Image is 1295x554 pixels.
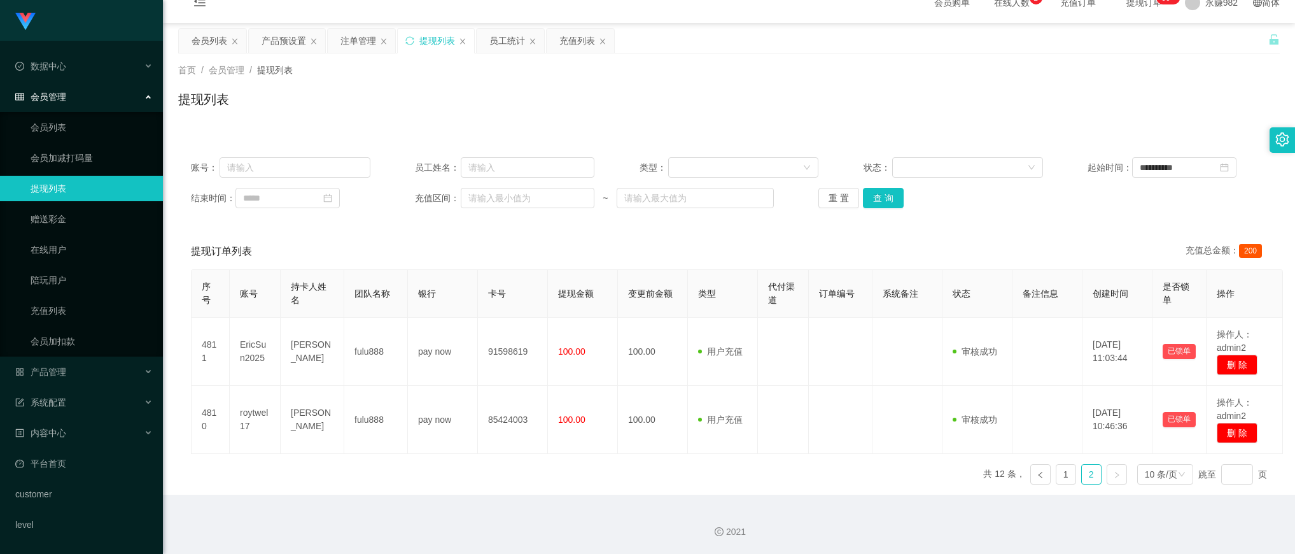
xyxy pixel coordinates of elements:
span: 审核成功 [953,415,997,425]
i: 图标: down [803,164,811,173]
td: 4810 [192,386,230,454]
i: 图标: sync [405,36,414,45]
li: 共 12 条， [983,464,1025,485]
img: logo.9652507e.png [15,13,36,31]
li: 2 [1081,464,1102,485]
i: 图标: table [15,92,24,101]
span: 状态 [953,288,970,299]
i: 图标: close [529,38,536,45]
a: 2 [1082,465,1101,484]
span: 会员管理 [209,65,244,75]
span: 类型 [698,288,716,299]
span: 产品管理 [15,367,66,377]
button: 已锁单 [1163,412,1196,427]
td: pay now [408,386,478,454]
td: 4811 [192,318,230,386]
div: 提现列表 [419,29,455,53]
span: 类型： [640,161,668,174]
span: 创建时间 [1093,288,1128,299]
a: 在线用户 [31,237,153,262]
span: 首页 [178,65,196,75]
span: 操作人：admin2 [1217,329,1252,353]
button: 已锁单 [1163,344,1196,359]
li: 上一页 [1030,464,1051,485]
span: 是否锁单 [1163,281,1189,305]
span: 100.00 [558,346,585,357]
i: 图标: close [459,38,466,45]
div: 注单管理 [340,29,376,53]
a: 会员列表 [31,115,153,140]
i: 图标: form [15,398,24,407]
span: 序号 [202,281,211,305]
button: 删 除 [1217,355,1257,375]
span: 持卡人姓名 [291,281,326,305]
span: 订单编号 [819,288,855,299]
td: fulu888 [344,386,408,454]
div: 充值总金额： [1186,244,1267,259]
span: 系统备注 [883,288,918,299]
span: ~ [594,192,617,205]
a: 会员加扣款 [31,329,153,354]
button: 删 除 [1217,423,1257,443]
div: 充值列表 [559,29,595,53]
td: 85424003 [478,386,548,454]
i: 图标: appstore-o [15,367,24,376]
a: 1 [1056,465,1075,484]
span: 起始时间： [1088,161,1132,174]
input: 请输入最大值为 [617,188,774,208]
div: 会员列表 [192,29,227,53]
i: 图标: right [1113,471,1121,479]
span: 充值区间： [415,192,461,205]
button: 重 置 [818,188,859,208]
h1: 提现列表 [178,90,229,109]
a: 提现列表 [31,176,153,201]
div: 10 条/页 [1145,465,1177,484]
span: 状态： [864,161,892,174]
a: 图标: dashboard平台首页 [15,451,153,476]
i: 图标: close [380,38,388,45]
span: 审核成功 [953,346,997,357]
td: roytwel17 [230,386,281,454]
a: 赠送彩金 [31,206,153,232]
i: 图标: check-circle-o [15,62,24,71]
td: [PERSON_NAME] [281,318,344,386]
i: 图标: profile [15,429,24,437]
span: 100.00 [558,415,585,425]
span: 变更前金额 [628,288,673,299]
button: 查 询 [863,188,904,208]
div: 产品预设置 [262,29,306,53]
i: 图标: close [599,38,606,45]
input: 请输入 [461,157,594,178]
span: 200 [1239,244,1262,258]
i: 图标: down [1178,471,1186,479]
a: 陪玩用户 [31,267,153,293]
span: 提现订单列表 [191,244,252,259]
i: 图标: calendar [323,194,332,202]
span: 操作 [1217,288,1235,299]
span: 内容中心 [15,428,66,438]
span: 用户充值 [698,346,743,357]
td: 100.00 [618,386,688,454]
td: EricSun2025 [230,318,281,386]
span: 银行 [418,288,436,299]
span: 账号 [240,288,258,299]
i: 图标: close [310,38,318,45]
i: 图标: down [1028,164,1035,173]
i: 图标: close [231,38,239,45]
input: 请输入 [220,157,370,178]
span: 会员管理 [15,92,66,102]
div: 员工统计 [489,29,525,53]
span: 卡号 [488,288,506,299]
span: 账号： [191,161,220,174]
div: 2021 [173,525,1285,539]
span: 系统配置 [15,397,66,408]
i: 图标: copyright [715,527,724,536]
td: 100.00 [618,318,688,386]
li: 下一页 [1107,464,1127,485]
i: 图标: calendar [1220,163,1229,172]
span: 代付渠道 [768,281,795,305]
i: 图标: unlock [1268,34,1280,45]
td: [PERSON_NAME] [281,386,344,454]
td: pay now [408,318,478,386]
td: [DATE] 11:03:44 [1082,318,1152,386]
